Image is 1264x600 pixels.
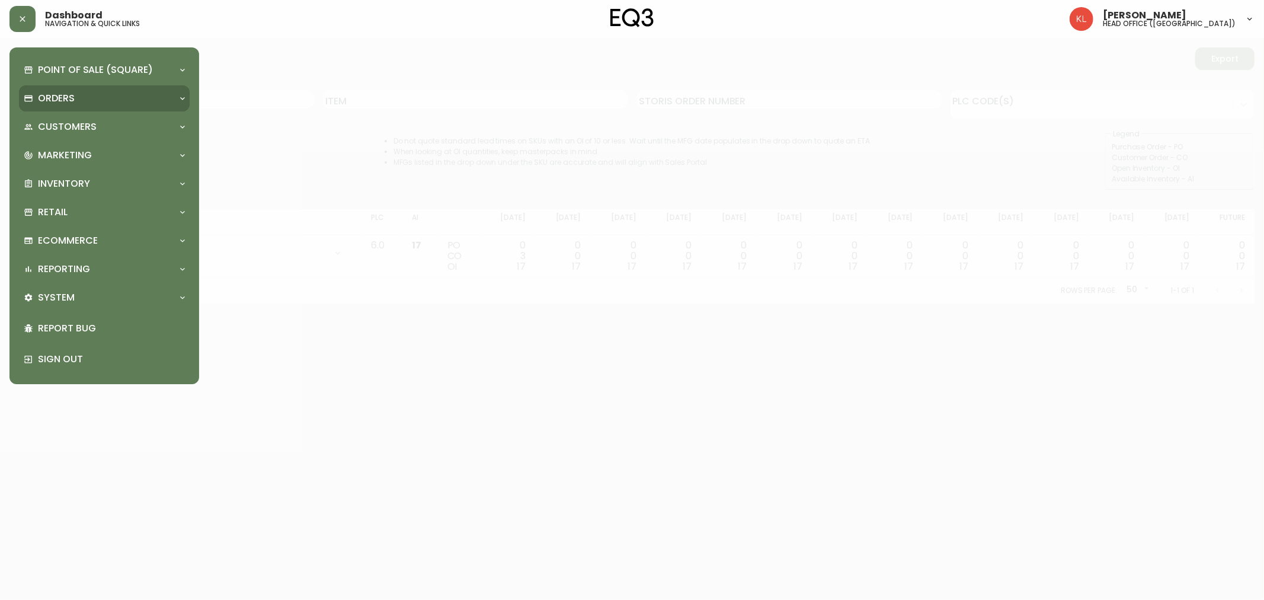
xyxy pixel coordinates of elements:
p: Sign Out [38,353,185,366]
p: Inventory [38,177,90,190]
span: [PERSON_NAME] [1103,11,1186,20]
span: Dashboard [45,11,103,20]
p: Ecommerce [38,234,98,247]
p: Point of Sale (Square) [38,63,153,76]
div: System [19,285,190,311]
img: logo [610,8,654,27]
div: Ecommerce [19,228,190,254]
p: Retail [38,206,68,219]
div: Sign Out [19,344,190,375]
div: Reporting [19,256,190,282]
div: Orders [19,85,190,111]
p: System [38,291,75,304]
h5: navigation & quick links [45,20,140,27]
div: Customers [19,114,190,140]
div: Point of Sale (Square) [19,57,190,83]
img: 2c0c8aa7421344cf0398c7f872b772b5 [1070,7,1093,31]
p: Reporting [38,263,90,276]
p: Report Bug [38,322,185,335]
p: Marketing [38,149,92,162]
div: Report Bug [19,313,190,344]
div: Inventory [19,171,190,197]
p: Customers [38,120,97,133]
h5: head office ([GEOGRAPHIC_DATA]) [1103,20,1236,27]
div: Retail [19,199,190,225]
p: Orders [38,92,75,105]
div: Marketing [19,142,190,168]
